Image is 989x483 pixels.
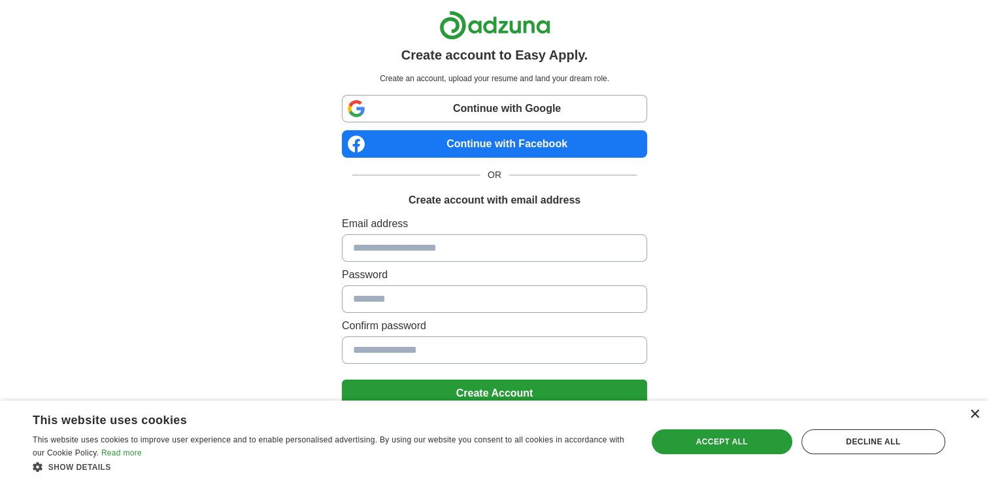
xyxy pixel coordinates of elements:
div: This website uses cookies [33,408,596,428]
span: OR [480,168,509,182]
button: Create Account [342,380,647,407]
span: This website uses cookies to improve user experience and to enable personalised advertising. By u... [33,435,624,457]
h1: Create account to Easy Apply. [401,45,588,65]
h1: Create account with email address [409,192,580,208]
a: Continue with Facebook [342,130,647,158]
p: Create an account, upload your resume and land your dream role. [344,73,645,84]
div: Accept all [652,429,792,454]
span: Show details [48,463,111,472]
label: Password [342,267,647,283]
label: Confirm password [342,318,647,334]
label: Email address [342,216,647,232]
img: Adzuna logo [439,10,550,40]
div: Decline all [801,429,945,454]
a: Continue with Google [342,95,647,122]
div: Close [969,410,979,420]
div: Show details [33,460,629,473]
a: Read more, opens a new window [101,448,142,457]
